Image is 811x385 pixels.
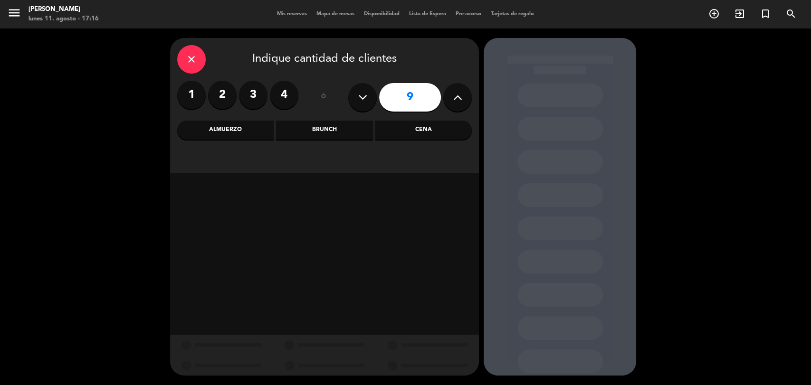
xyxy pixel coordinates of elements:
[270,81,298,109] label: 4
[312,11,359,17] span: Mapa de mesas
[760,8,771,19] i: turned_in_not
[29,5,99,14] div: [PERSON_NAME]
[177,81,206,109] label: 1
[29,14,99,24] div: lunes 11. agosto - 17:16
[7,6,21,23] button: menu
[359,11,404,17] span: Disponibilidad
[177,45,472,74] div: Indique cantidad de clientes
[7,6,21,20] i: menu
[276,121,372,140] div: Brunch
[734,8,745,19] i: exit_to_app
[404,11,451,17] span: Lista de Espera
[239,81,267,109] label: 3
[272,11,312,17] span: Mis reservas
[375,121,472,140] div: Cena
[708,8,720,19] i: add_circle_outline
[308,81,339,114] div: ó
[486,11,539,17] span: Tarjetas de regalo
[785,8,797,19] i: search
[186,54,197,65] i: close
[451,11,486,17] span: Pre-acceso
[177,121,274,140] div: Almuerzo
[208,81,237,109] label: 2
